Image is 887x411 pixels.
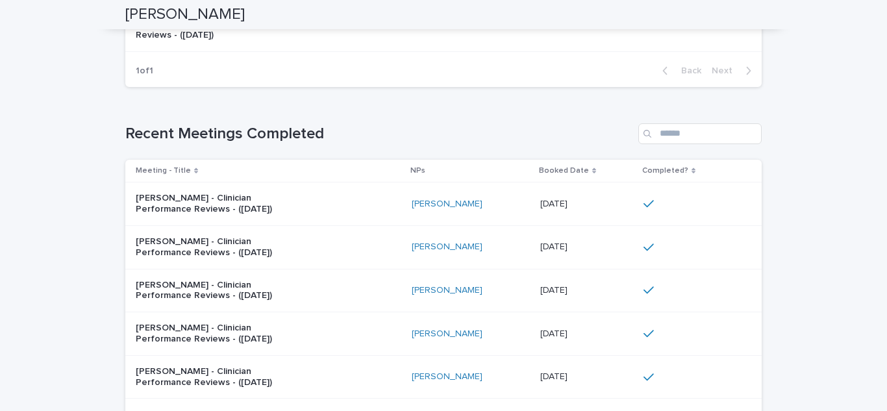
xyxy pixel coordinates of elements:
p: Completed? [642,164,688,178]
p: [DATE] [540,326,570,340]
span: Back [673,66,701,75]
h2: [PERSON_NAME] [125,5,245,24]
tr: [PERSON_NAME] - Clinician Performance Reviews - ([DATE])[PERSON_NAME] [DATE][DATE] [125,225,762,269]
tr: [PERSON_NAME] - Clinician Performance Reviews - ([DATE])[PERSON_NAME] [DATE][DATE] [125,312,762,356]
a: [PERSON_NAME] [412,242,482,253]
p: [DATE] [540,239,570,253]
p: [DATE] [540,369,570,382]
input: Search [638,123,762,144]
p: [DATE] [540,196,570,210]
button: Next [706,65,762,77]
p: Booked Date [539,164,589,178]
tr: [PERSON_NAME] - Clinician Performance Reviews - ([DATE])[PERSON_NAME] [DATE][DATE] [125,355,762,399]
button: Back [652,65,706,77]
tr: [PERSON_NAME] - Clinician Performance Reviews - ([DATE])[PERSON_NAME] [DATE][DATE] [125,269,762,312]
a: [PERSON_NAME] [412,329,482,340]
p: [PERSON_NAME] - Clinician Performance Reviews - ([DATE]) [136,193,298,215]
p: [PERSON_NAME] - Clinician Performance Reviews - ([DATE]) [136,323,298,345]
span: Next [712,66,740,75]
p: NPs [410,164,425,178]
a: [PERSON_NAME] [412,285,482,296]
p: [DATE] [540,282,570,296]
p: Meeting - Title [136,164,191,178]
a: [PERSON_NAME] [412,199,482,210]
p: 1 of 1 [125,55,164,87]
tr: [PERSON_NAME] - Clinician Performance Reviews - ([DATE])[PERSON_NAME] [DATE][DATE] [125,182,762,226]
p: [PERSON_NAME] - Clinician Performance Reviews - ([DATE]) [136,236,298,258]
p: [PERSON_NAME] - Clinician Performance Reviews - ([DATE]) [136,366,298,388]
h1: Recent Meetings Completed [125,125,633,143]
a: [PERSON_NAME] [412,371,482,382]
p: [PERSON_NAME] - Clinician Performance Reviews - ([DATE]) [136,280,298,302]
